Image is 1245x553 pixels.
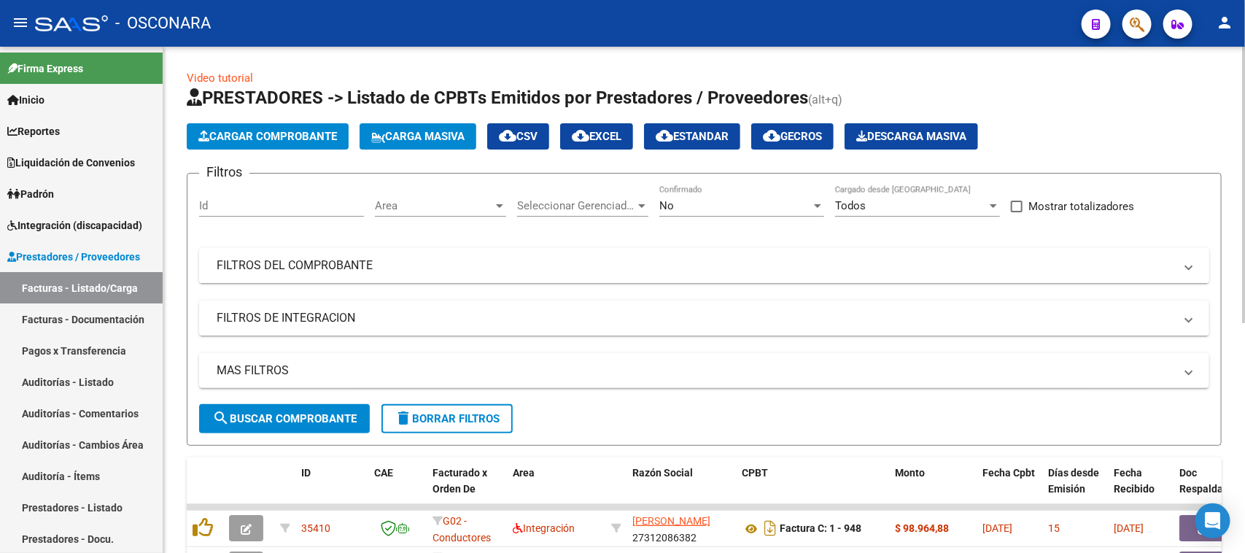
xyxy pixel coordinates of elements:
span: [PERSON_NAME] [632,515,710,527]
span: 35410 [301,522,330,534]
datatable-header-cell: Fecha Recibido [1108,457,1174,522]
button: Borrar Filtros [381,404,513,433]
mat-panel-title: MAS FILTROS [217,363,1174,379]
span: Gecros [763,130,822,143]
app-download-masive: Descarga masiva de comprobantes (adjuntos) [845,123,978,150]
strong: $ 98.964,88 [895,522,949,534]
button: Gecros [751,123,834,150]
span: Razón Social [632,467,693,479]
datatable-header-cell: CPBT [736,457,889,522]
mat-panel-title: FILTROS DE INTEGRACION [217,310,1174,326]
span: Estandar [656,130,729,143]
datatable-header-cell: Monto [889,457,977,522]
span: Reportes [7,123,60,139]
span: 15 [1048,522,1060,534]
mat-icon: search [212,409,230,427]
span: [DATE] [1114,522,1144,534]
span: Integración (discapacidad) [7,217,142,233]
span: Carga Masiva [371,130,465,143]
span: Días desde Emisión [1048,467,1099,495]
span: CAE [374,467,393,479]
mat-icon: cloud_download [656,127,673,144]
span: Doc Respaldatoria [1179,467,1245,495]
strong: Factura C: 1 - 948 [780,523,861,535]
button: EXCEL [560,123,633,150]
span: Area [513,467,535,479]
span: Mostrar totalizadores [1028,198,1134,215]
span: Prestadores / Proveedores [7,249,140,265]
span: Facturado x Orden De [433,467,487,495]
datatable-header-cell: ID [295,457,368,522]
mat-icon: cloud_download [763,127,780,144]
datatable-header-cell: CAE [368,457,427,522]
mat-expansion-panel-header: FILTROS DE INTEGRACION [199,301,1209,336]
div: Open Intercom Messenger [1195,503,1230,538]
span: ID [301,467,311,479]
span: Integración [513,522,575,534]
datatable-header-cell: Facturado x Orden De [427,457,507,522]
span: Monto [895,467,925,479]
span: Padrón [7,186,54,202]
span: PRESTADORES -> Listado de CPBTs Emitidos por Prestadores / Proveedores [187,88,808,108]
a: Video tutorial [187,71,253,85]
span: Todos [835,199,866,212]
button: Carga Masiva [360,123,476,150]
button: Estandar [644,123,740,150]
span: No [659,199,674,212]
mat-panel-title: FILTROS DEL COMPROBANTE [217,258,1174,274]
button: Buscar Comprobante [199,404,370,433]
span: - OSCONARA [115,7,211,39]
button: Descarga Masiva [845,123,978,150]
datatable-header-cell: Fecha Cpbt [977,457,1042,522]
span: CSV [499,130,538,143]
datatable-header-cell: Días desde Emisión [1042,457,1108,522]
span: EXCEL [572,130,621,143]
span: Buscar Comprobante [212,412,357,425]
button: Cargar Comprobante [187,123,349,150]
span: Borrar Filtros [395,412,500,425]
span: Cargar Comprobante [198,130,337,143]
span: Firma Express [7,61,83,77]
mat-expansion-panel-header: FILTROS DEL COMPROBANTE [199,248,1209,283]
h3: Filtros [199,162,249,182]
button: CSV [487,123,549,150]
span: CPBT [742,467,768,479]
mat-icon: cloud_download [572,127,589,144]
span: Liquidación de Convenios [7,155,135,171]
mat-icon: delete [395,409,412,427]
span: Fecha Recibido [1114,467,1155,495]
span: Descarga Masiva [856,130,966,143]
span: [DATE] [982,522,1012,534]
span: Inicio [7,92,44,108]
i: Descargar documento [761,517,780,540]
datatable-header-cell: Area [507,457,605,522]
datatable-header-cell: Razón Social [627,457,736,522]
span: Area [375,199,493,212]
div: 27312086382 [632,513,730,544]
mat-icon: cloud_download [499,127,516,144]
mat-icon: menu [12,14,29,31]
mat-expansion-panel-header: MAS FILTROS [199,353,1209,388]
span: Seleccionar Gerenciador [517,199,635,212]
span: (alt+q) [808,93,842,107]
mat-icon: person [1216,14,1233,31]
span: Fecha Cpbt [982,467,1035,479]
